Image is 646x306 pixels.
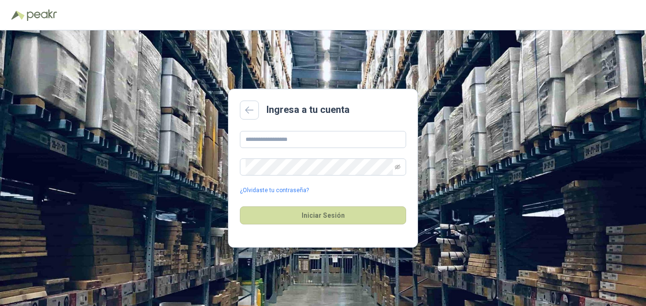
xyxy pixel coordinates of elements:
a: ¿Olvidaste tu contraseña? [240,186,309,195]
button: Iniciar Sesión [240,206,406,224]
h2: Ingresa a tu cuenta [266,102,350,117]
span: eye-invisible [395,164,400,170]
img: Peakr [27,9,57,21]
img: Logo [11,10,25,20]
